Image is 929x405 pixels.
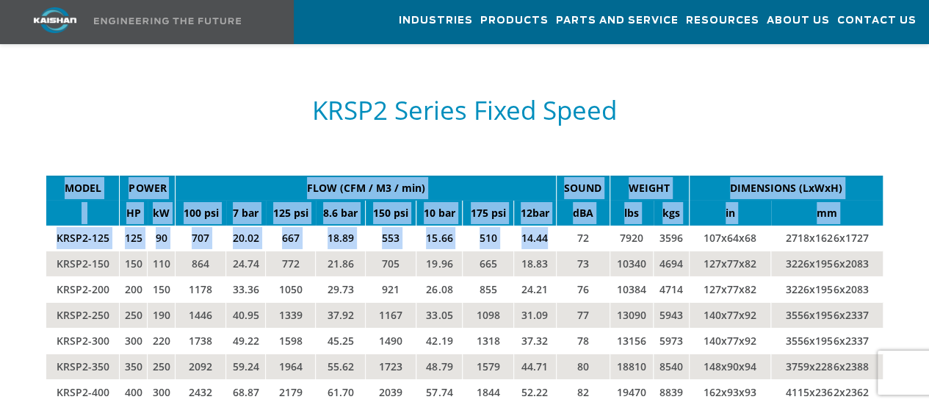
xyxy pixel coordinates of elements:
[148,302,176,328] td: 190
[416,302,463,328] td: 33.05
[226,251,266,276] td: 24.74
[556,328,610,354] td: 78
[556,251,610,276] td: 73
[365,251,416,276] td: 705
[46,226,120,251] td: KRSP2-125
[463,302,514,328] td: 1098
[148,201,176,226] td: kW
[266,354,316,379] td: 1964
[365,354,416,379] td: 1723
[610,251,653,276] td: 10340
[226,201,266,226] td: 7 bar
[480,12,549,29] span: Products
[316,302,366,328] td: 37.92
[176,276,226,302] td: 1178
[513,251,556,276] td: 18.83
[556,379,610,405] td: 82
[513,379,556,405] td: 52.22
[416,251,463,276] td: 19.96
[120,302,148,328] td: 250
[416,201,463,226] td: 10 bar
[316,201,366,226] td: 8.6 bar
[148,354,176,379] td: 250
[610,201,653,226] td: lbs
[767,12,830,29] span: About Us
[226,379,266,405] td: 68.87
[686,1,759,40] a: Resources
[416,328,463,354] td: 42.19
[771,226,883,251] td: 2718x1626x1727
[654,302,690,328] td: 5943
[689,176,883,201] td: DIMENSIONS (LxWxH)
[689,226,770,251] td: 107x64x68
[120,251,148,276] td: 150
[266,201,316,226] td: 125 psi
[513,276,556,302] td: 24.21
[610,226,653,251] td: 7920
[176,302,226,328] td: 1446
[654,226,690,251] td: 3596
[513,201,556,226] td: 12bar
[226,226,266,251] td: 20.02
[556,12,679,29] span: Parts and Service
[556,201,610,226] td: dBA
[120,201,148,226] td: HP
[176,379,226,405] td: 2432
[120,354,148,379] td: 350
[654,251,690,276] td: 4694
[771,328,883,354] td: 3556x1956x2337
[176,328,226,354] td: 1738
[610,302,653,328] td: 13090
[416,226,463,251] td: 15.66
[120,328,148,354] td: 300
[46,354,120,379] td: KRSP2-350
[610,379,653,405] td: 19470
[513,226,556,251] td: 14.44
[463,201,514,226] td: 175 psi
[365,276,416,302] td: 921
[226,328,266,354] td: 49.22
[316,226,366,251] td: 18.89
[266,226,316,251] td: 667
[556,302,610,328] td: 77
[610,276,653,302] td: 10384
[148,328,176,354] td: 220
[416,379,463,405] td: 57.74
[654,379,690,405] td: 8839
[654,354,690,379] td: 8540
[686,12,759,29] span: Resources
[416,276,463,302] td: 26.08
[226,354,266,379] td: 59.24
[176,201,226,226] td: 100 psi
[365,379,416,405] td: 2039
[610,176,689,201] td: WEIGHT
[556,226,610,251] td: 72
[266,379,316,405] td: 2179
[46,379,120,405] td: KRSP2-400
[365,201,416,226] td: 150 psi
[176,226,226,251] td: 707
[610,354,653,379] td: 18810
[266,302,316,328] td: 1339
[771,302,883,328] td: 3556x1956x2337
[689,201,770,226] td: in
[148,226,176,251] td: 90
[46,176,120,201] td: MODEL
[513,302,556,328] td: 31.09
[148,379,176,405] td: 300
[120,276,148,302] td: 200
[148,276,176,302] td: 150
[46,96,883,124] h5: KRSP2 Series Fixed Speed
[654,276,690,302] td: 4714
[689,379,770,405] td: 162x93x93
[513,354,556,379] td: 44.71
[771,276,883,302] td: 3226x1956x2083
[837,12,917,29] span: Contact Us
[513,328,556,354] td: 37.32
[556,354,610,379] td: 80
[316,251,366,276] td: 21.86
[94,18,241,24] img: Engineering the future
[480,1,549,40] a: Products
[767,1,830,40] a: About Us
[463,379,514,405] td: 1844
